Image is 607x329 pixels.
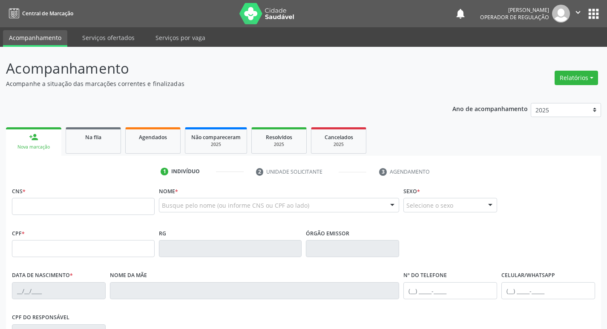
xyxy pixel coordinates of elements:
div: 2025 [258,141,300,148]
a: Serviços por vaga [150,30,211,45]
img: img [552,5,570,23]
span: Resolvidos [266,134,292,141]
div: 1 [161,168,168,175]
div: Nova marcação [12,144,55,150]
p: Acompanhe a situação das marcações correntes e finalizadas [6,79,423,88]
span: Na fila [85,134,101,141]
label: Nº do Telefone [403,269,447,282]
button: Relatórios [555,71,598,85]
label: RG [159,227,166,240]
label: CNS [12,185,26,198]
label: Data de nascimento [12,269,73,282]
div: Indivíduo [171,168,200,175]
a: Serviços ofertados [76,30,141,45]
input: __/__/____ [12,282,106,299]
span: Central de Marcação [22,10,73,17]
div: person_add [29,132,38,142]
a: Acompanhamento [3,30,67,47]
span: Selecione o sexo [406,201,453,210]
input: (__) _____-_____ [501,282,595,299]
i:  [573,8,583,17]
div: 2025 [317,141,360,148]
div: 2025 [191,141,241,148]
span: Não compareceram [191,134,241,141]
span: Agendados [139,134,167,141]
button:  [570,5,586,23]
label: Órgão emissor [306,227,349,240]
button: apps [586,6,601,21]
a: Central de Marcação [6,6,73,20]
label: CPF [12,227,25,240]
p: Ano de acompanhamento [452,103,528,114]
span: Busque pelo nome (ou informe CNS ou CPF ao lado) [162,201,309,210]
label: CPF do responsável [12,311,69,324]
div: [PERSON_NAME] [480,6,549,14]
label: Nome [159,185,178,198]
p: Acompanhamento [6,58,423,79]
input: (__) _____-_____ [403,282,497,299]
span: Cancelados [325,134,353,141]
label: Celular/WhatsApp [501,269,555,282]
label: Sexo [403,185,420,198]
label: Nome da mãe [110,269,147,282]
span: Operador de regulação [480,14,549,21]
button: notifications [455,8,466,20]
